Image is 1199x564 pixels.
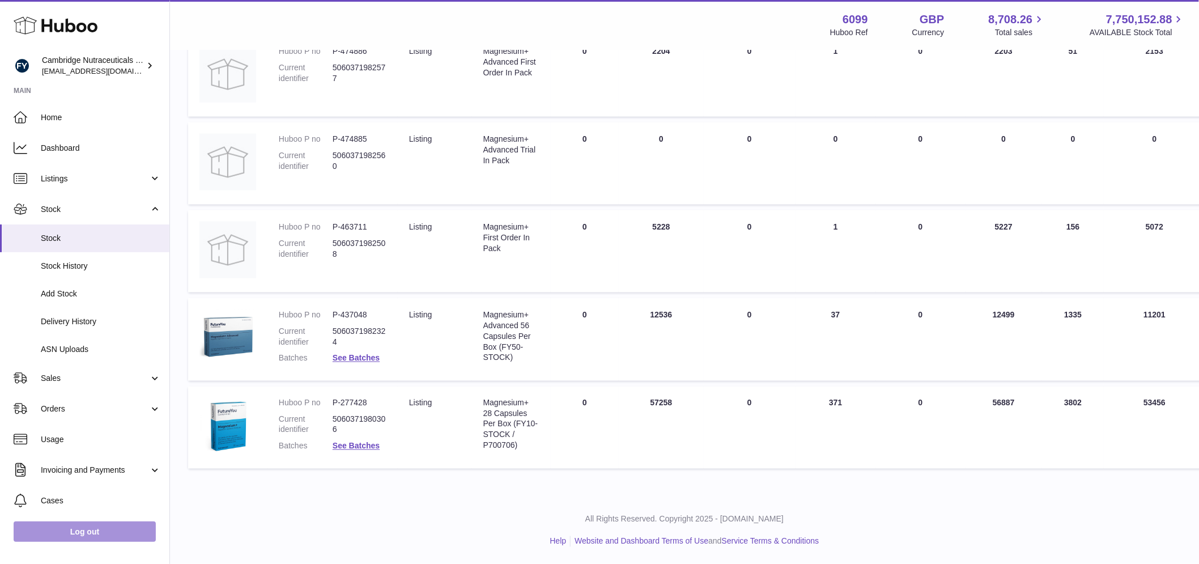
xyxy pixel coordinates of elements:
span: 8,708.26 [989,12,1033,27]
a: Website and Dashboard Terms of Use [575,537,708,546]
dt: Current identifier [279,238,333,260]
td: 51 [1042,35,1104,117]
a: See Batches [333,354,380,363]
td: 0 [704,122,796,205]
strong: 6099 [843,12,868,27]
dt: Huboo P no [279,398,333,409]
dd: 5060371982508 [333,238,386,260]
td: 0 [796,122,876,205]
div: Magnesium+ First Order In Pack [483,222,539,254]
img: product image [199,134,256,190]
td: 0 [551,387,619,469]
div: Magnesium+ Advanced 56 Capsules Per Box (FY50-STOCK) [483,309,539,363]
td: 0 [551,35,619,117]
td: 1335 [1042,298,1104,381]
td: 5228 [619,210,704,292]
td: 0 [704,210,796,292]
td: 56887 [966,387,1043,469]
dt: Current identifier [279,150,333,172]
td: 0 [551,210,619,292]
dt: Current identifier [279,62,333,84]
dd: 5060371982560 [333,150,386,172]
dt: Huboo P no [279,134,333,145]
span: Orders [41,404,149,414]
dd: 5060371982324 [333,326,386,347]
td: 0 [551,122,619,205]
span: Home [41,112,161,123]
span: 0 [919,134,923,143]
span: Delivery History [41,316,161,327]
li: and [571,536,819,547]
dd: P-474886 [333,46,386,57]
div: Magnesium+ Advanced Trial In Pack [483,134,539,166]
span: 0 [919,46,923,56]
td: 371 [796,387,876,469]
span: Add Stock [41,289,161,299]
td: 3802 [1042,387,1104,469]
dd: 5060371982577 [333,62,386,84]
span: 0 [919,398,923,408]
td: 156 [1042,210,1104,292]
div: Currency [912,27,945,38]
span: Cases [41,495,161,506]
dt: Current identifier [279,326,333,347]
td: 12536 [619,298,704,381]
span: Dashboard [41,143,161,154]
a: Help [550,537,567,546]
dt: Huboo P no [279,46,333,57]
a: Log out [14,521,156,542]
a: Service Terms & Conditions [722,537,819,546]
span: Stock History [41,261,161,272]
img: product image [199,309,256,366]
td: 0 [551,298,619,381]
span: Invoicing and Payments [41,465,149,476]
span: Total sales [995,27,1045,38]
div: Huboo Ref [830,27,868,38]
img: product image [199,46,256,103]
dd: P-463711 [333,222,386,232]
span: 7,750,152.88 [1106,12,1172,27]
span: Stock [41,204,149,215]
span: AVAILABLE Stock Total [1090,27,1185,38]
strong: GBP [920,12,944,27]
td: 12499 [966,298,1043,381]
td: 57258 [619,387,704,469]
td: 0 [704,387,796,469]
dt: Huboo P no [279,222,333,232]
a: 8,708.26 Total sales [989,12,1046,38]
td: 37 [796,298,876,381]
div: Cambridge Nutraceuticals Ltd [42,55,144,77]
a: See Batches [333,442,380,451]
dd: P-437048 [333,309,386,320]
td: 0 [619,122,704,205]
p: All Rights Reserved. Copyright 2025 - [DOMAIN_NAME] [179,514,1190,525]
img: huboo@camnutra.com [14,57,31,74]
td: 2204 [619,35,704,117]
span: Usage [41,434,161,445]
img: product image [199,222,256,278]
dt: Batches [279,353,333,364]
td: 2203 [966,35,1043,117]
span: listing [409,222,432,231]
span: Stock [41,233,161,244]
td: 1 [796,210,876,292]
span: ASN Uploads [41,344,161,355]
dd: P-277428 [333,398,386,409]
td: 5227 [966,210,1043,292]
img: product image [199,398,256,455]
span: Listings [41,173,149,184]
span: Sales [41,373,149,384]
td: 0 [966,122,1043,205]
span: listing [409,134,432,143]
a: 7,750,152.88 AVAILABLE Stock Total [1090,12,1185,38]
span: [EMAIL_ADDRESS][DOMAIN_NAME] [42,66,167,75]
td: 0 [704,35,796,117]
dt: Current identifier [279,414,333,436]
span: listing [409,398,432,408]
div: Magnesium+ 28 Capsules Per Box (FY10-STOCK / P700706) [483,398,539,451]
dt: Batches [279,441,333,452]
div: Magnesium+ Advanced First Order In Pack [483,46,539,78]
span: listing [409,310,432,319]
td: 0 [704,298,796,381]
td: 0 [1042,122,1104,205]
